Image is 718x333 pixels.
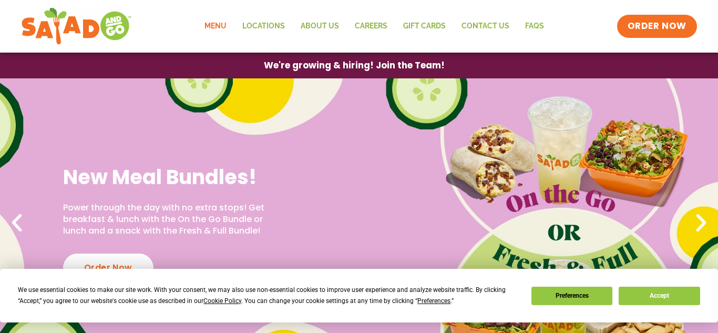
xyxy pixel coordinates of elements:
a: About Us [293,14,347,38]
a: Locations [234,14,293,38]
nav: Menu [197,14,552,38]
span: ORDER NOW [628,20,686,33]
div: We use essential cookies to make our site work. With your consent, we may also use non-essential ... [18,285,519,307]
div: Next slide [690,211,713,235]
a: Menu [197,14,234,38]
button: Preferences [531,287,612,305]
a: We're growing & hiring! Join the Team! [248,53,460,78]
span: We're growing & hiring! Join the Team! [264,61,445,70]
div: Order Now [63,254,153,282]
button: Accept [619,287,700,305]
a: ORDER NOW [617,15,697,38]
a: Contact Us [454,14,517,38]
div: Previous slide [5,211,28,235]
img: new-SAG-logo-768×292 [21,5,132,47]
a: Careers [347,14,395,38]
a: GIFT CARDS [395,14,454,38]
h2: New Meal Bundles! [63,164,279,190]
span: Cookie Policy [203,297,241,305]
p: Power through the day with no extra stops! Get breakfast & lunch with the On the Go Bundle or lun... [63,202,279,237]
span: Preferences [417,297,450,305]
a: FAQs [517,14,552,38]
